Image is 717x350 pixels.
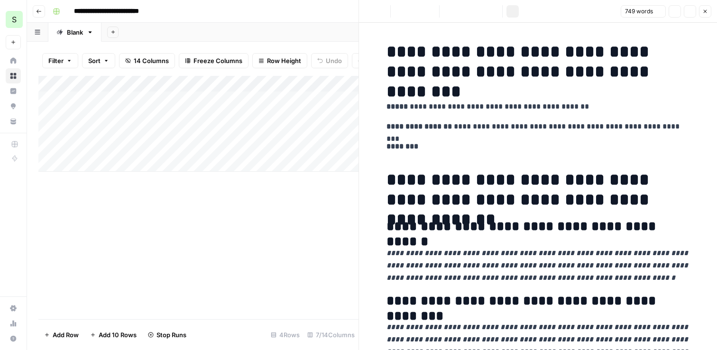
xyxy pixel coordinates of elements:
button: Filter [42,53,78,68]
span: Filter [48,56,64,65]
button: Workspace: Shanil Demo [6,8,21,31]
button: Row Height [252,53,307,68]
button: Add 10 Rows [84,327,142,342]
a: Your Data [6,114,21,129]
button: Sort [82,53,115,68]
a: Opportunities [6,99,21,114]
span: Add 10 Rows [99,330,137,340]
button: 14 Columns [119,53,175,68]
a: Insights [6,83,21,99]
div: 7/14 Columns [303,327,358,342]
button: Freeze Columns [179,53,248,68]
span: Undo [326,56,342,65]
a: Settings [6,301,21,316]
div: Blank [67,28,83,37]
span: Row Height [267,56,301,65]
a: Browse [6,68,21,83]
span: Sort [88,56,101,65]
span: Add Row [53,330,79,340]
button: Undo [311,53,348,68]
span: 14 Columns [134,56,169,65]
button: Help + Support [6,331,21,346]
span: 749 words [625,7,653,16]
div: 4 Rows [267,327,303,342]
a: Usage [6,316,21,331]
a: Blank [48,23,101,42]
button: 749 words [621,5,666,18]
span: S [12,14,17,25]
button: Stop Runs [142,327,192,342]
button: Add Row [38,327,84,342]
span: Freeze Columns [193,56,242,65]
a: Home [6,53,21,68]
span: Stop Runs [156,330,186,340]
